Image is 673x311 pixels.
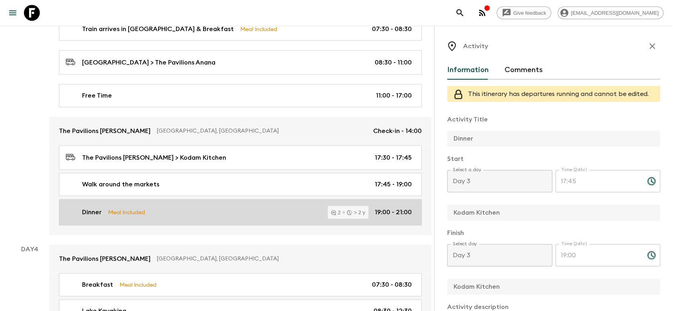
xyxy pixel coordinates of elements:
div: > 2 y [347,210,365,215]
p: Meal Included [119,280,157,289]
span: Give feedback [509,10,551,16]
input: hh:mm [556,170,641,192]
a: The Pavilions [PERSON_NAME][GEOGRAPHIC_DATA], [GEOGRAPHIC_DATA]Check-in - 14:00 [49,117,431,145]
button: search adventures [452,5,468,21]
p: Train arrives in [GEOGRAPHIC_DATA] & Breakfast [82,24,234,34]
div: [EMAIL_ADDRESS][DOMAIN_NAME] [558,6,663,19]
span: This itinerary has departures running and cannot be edited. [468,91,649,97]
p: Meal Included [108,208,145,217]
p: 19:00 - 21:00 [375,207,412,217]
p: Finish [447,228,660,238]
p: [GEOGRAPHIC_DATA], [GEOGRAPHIC_DATA] [157,127,367,135]
div: 2 [331,210,340,215]
p: [GEOGRAPHIC_DATA] > The Pavilions Anana [82,58,215,67]
p: Walk around the markets [82,180,159,189]
span: [EMAIL_ADDRESS][DOMAIN_NAME] [567,10,663,16]
p: Dinner [82,207,102,217]
p: 08:30 - 11:00 [375,58,412,67]
p: [GEOGRAPHIC_DATA], [GEOGRAPHIC_DATA] [157,255,415,263]
p: 17:30 - 17:45 [375,153,412,162]
label: Select a day [453,166,481,173]
label: Time (24hr) [561,166,587,173]
p: 07:30 - 08:30 [372,24,412,34]
a: [GEOGRAPHIC_DATA] > The Pavilions Anana08:30 - 11:00 [59,50,422,74]
label: Select day [453,241,477,247]
a: Walk around the markets17:45 - 19:00 [59,173,422,196]
p: Check-in - 14:00 [373,126,422,136]
label: Time (24hr) [561,241,587,247]
button: Information [447,61,489,80]
a: The Pavilions [PERSON_NAME] > Kodam Kitchen17:30 - 17:45 [59,145,422,170]
p: The Pavilions [PERSON_NAME] [59,126,151,136]
p: 17:45 - 19:00 [375,180,412,189]
p: The Pavilions [PERSON_NAME] [59,254,151,264]
p: Start [447,154,660,164]
p: 07:30 - 08:30 [372,280,412,289]
input: hh:mm [556,244,641,266]
p: Free Time [82,91,112,100]
button: Comments [505,61,543,80]
a: Train arrives in [GEOGRAPHIC_DATA] & BreakfastMeal Included07:30 - 08:30 [59,18,422,41]
p: 11:00 - 17:00 [376,91,412,100]
p: Breakfast [82,280,113,289]
p: The Pavilions [PERSON_NAME] > Kodam Kitchen [82,153,226,162]
p: Meal Included [240,25,277,33]
p: Activity Title [447,115,660,124]
a: BreakfastMeal Included07:30 - 08:30 [59,273,422,296]
a: DinnerMeal Included2> 2 y19:00 - 21:00 [59,199,422,225]
a: Give feedback [497,6,551,19]
p: Day 4 [10,244,49,254]
p: Activity [463,41,488,51]
a: The Pavilions [PERSON_NAME][GEOGRAPHIC_DATA], [GEOGRAPHIC_DATA] [49,244,431,273]
a: Free Time11:00 - 17:00 [59,84,422,107]
button: menu [5,5,21,21]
